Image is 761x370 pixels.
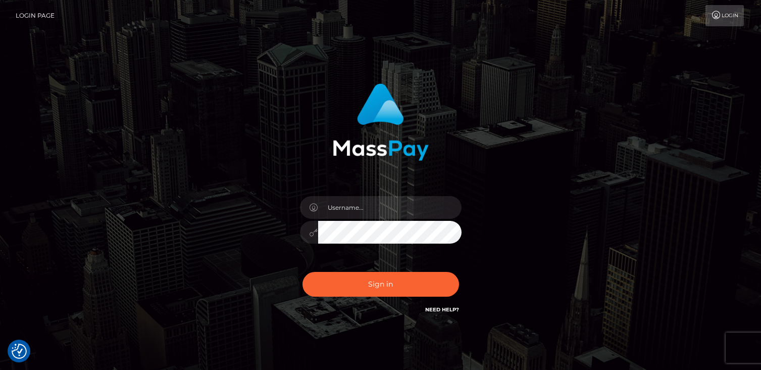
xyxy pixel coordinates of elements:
a: Need Help? [425,306,459,313]
a: Login Page [16,5,55,26]
img: MassPay Login [333,83,429,161]
button: Consent Preferences [12,344,27,359]
input: Username... [318,196,462,219]
img: Revisit consent button [12,344,27,359]
button: Sign in [302,272,459,297]
a: Login [705,5,744,26]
